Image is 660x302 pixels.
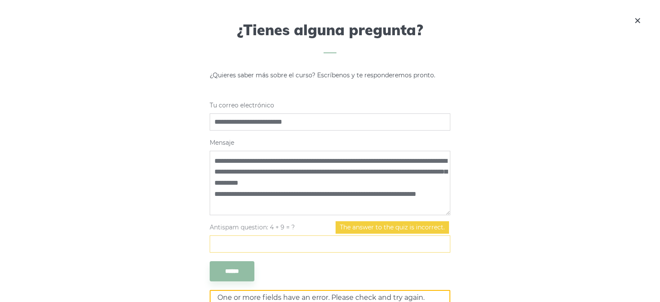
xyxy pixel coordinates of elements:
input: Antispam question: 4 + 9 = ? [210,235,450,253]
font: ¿Quieres saber más sobre el curso? Escríbenos y te responderemos pronto. [210,71,435,79]
span: The answer to the quiz is incorrect. [336,221,449,234]
font: Tu correo electrónico [210,101,274,109]
font: ¿Tienes alguna pregunta? [237,21,423,39]
span: Antispam question: 4 + 9 = ? [210,223,295,231]
font: Mensaje [210,139,234,146]
input: Tu correo electrónico [210,113,450,131]
textarea: Mensaje [210,151,450,215]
